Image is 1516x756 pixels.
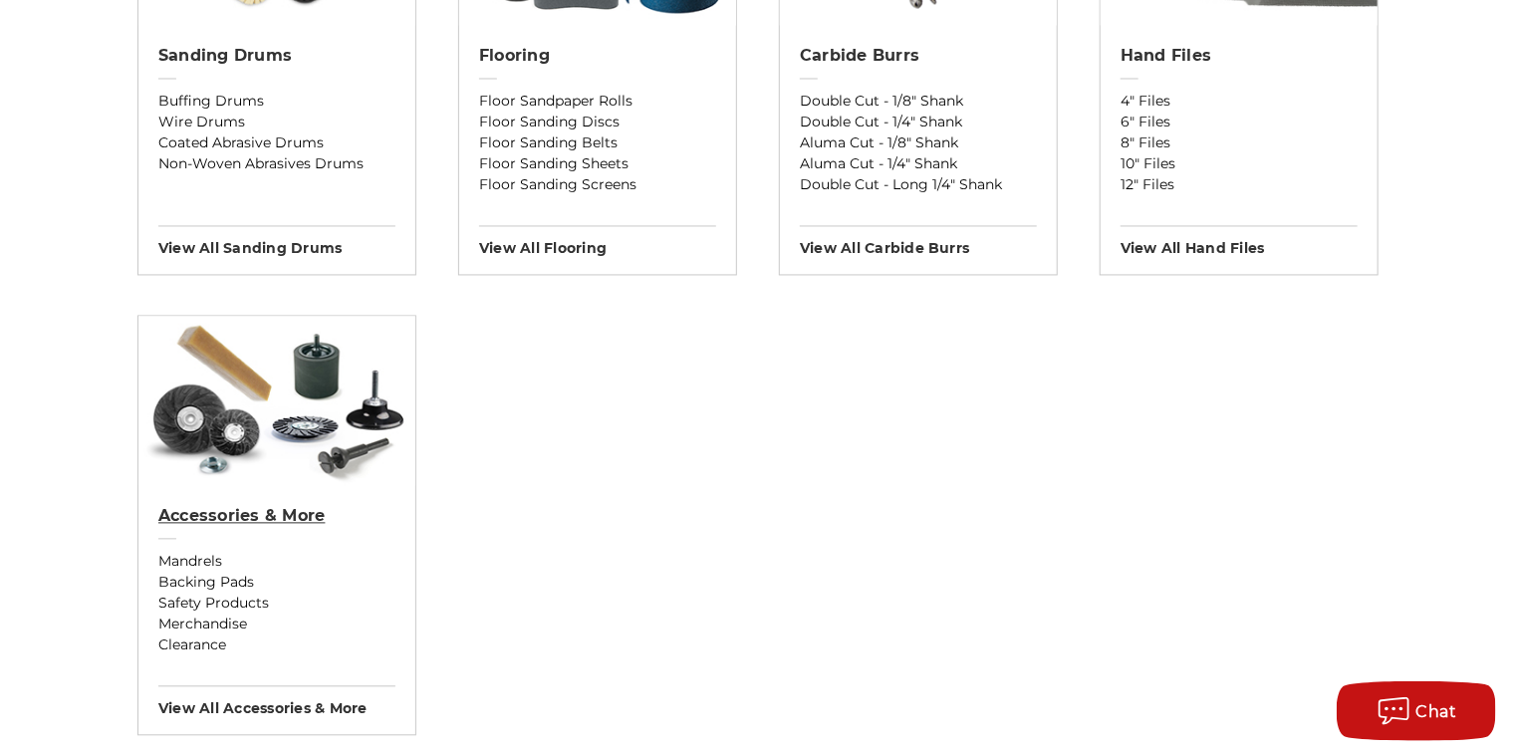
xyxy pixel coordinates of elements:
[800,47,1037,67] h2: Carbide Burrs
[158,154,395,175] a: Non-Woven Abrasives Drums
[1121,154,1358,175] a: 10" Files
[158,226,395,258] h3: View All sanding drums
[800,133,1037,154] a: Aluma Cut - 1/8" Shank
[800,92,1037,113] a: Double Cut - 1/8" Shank
[1121,133,1358,154] a: 8" Files
[1121,113,1358,133] a: 6" Files
[1121,175,1358,196] a: 12" Files
[158,113,395,133] a: Wire Drums
[479,154,716,175] a: Floor Sanding Sheets
[479,113,716,133] a: Floor Sanding Discs
[158,686,395,718] h3: View All accessories & more
[158,133,395,154] a: Coated Abrasive Drums
[1121,226,1358,258] h3: View All hand files
[158,92,395,113] a: Buffing Drums
[479,92,716,113] a: Floor Sandpaper Rolls
[479,226,716,258] h3: View All flooring
[158,635,395,656] a: Clearance
[138,317,415,486] img: Accessories & More
[158,573,395,594] a: Backing Pads
[158,594,395,615] a: Safety Products
[479,175,716,196] a: Floor Sanding Screens
[479,47,716,67] h2: Flooring
[800,113,1037,133] a: Double Cut - 1/4" Shank
[800,154,1037,175] a: Aluma Cut - 1/4" Shank
[158,552,395,573] a: Mandrels
[158,507,395,527] h2: Accessories & More
[1121,92,1358,113] a: 4" Files
[158,615,395,635] a: Merchandise
[158,47,395,67] h2: Sanding Drums
[800,226,1037,258] h3: View All carbide burrs
[1416,702,1457,721] span: Chat
[479,133,716,154] a: Floor Sanding Belts
[1121,47,1358,67] h2: Hand Files
[800,175,1037,196] a: Double Cut - Long 1/4" Shank
[1337,681,1496,741] button: Chat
